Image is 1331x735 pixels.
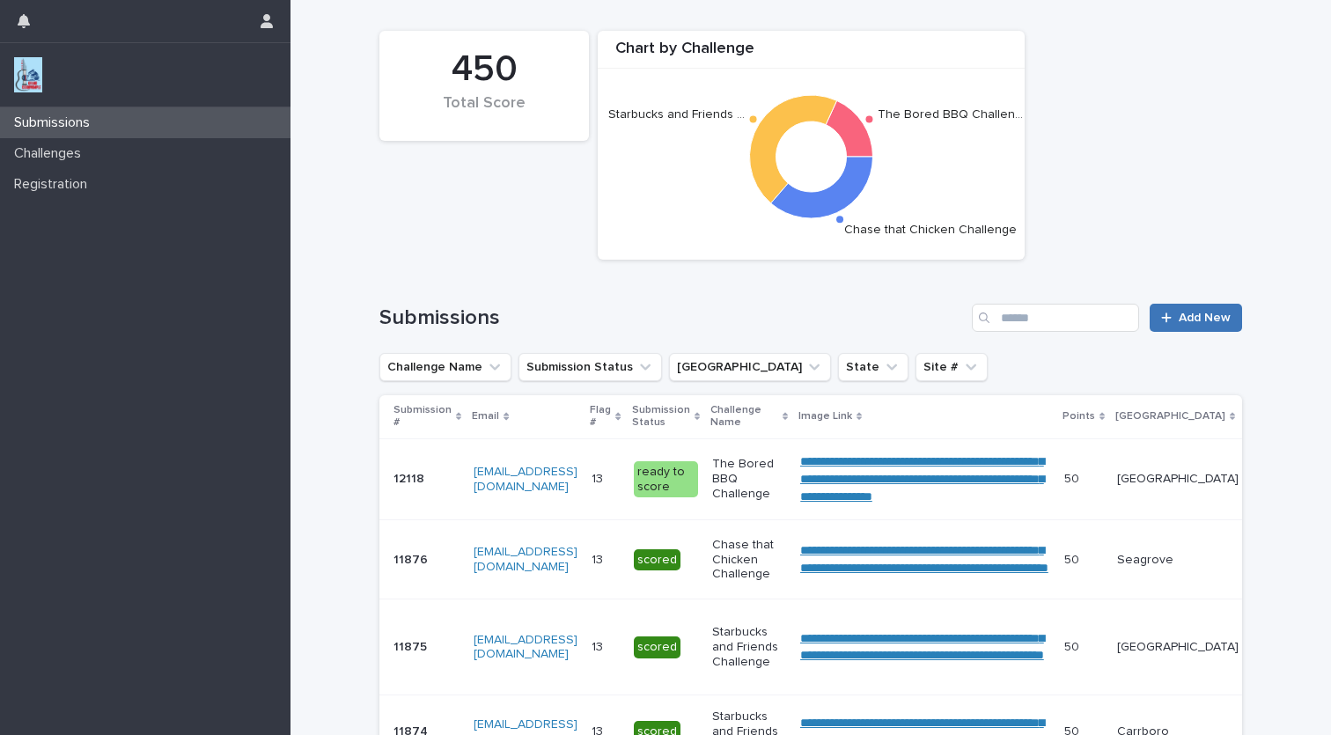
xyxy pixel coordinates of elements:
[798,407,852,426] p: Image Link
[634,636,680,658] div: scored
[669,353,831,381] button: Closest City
[916,353,988,381] button: Site #
[472,407,499,426] p: Email
[592,549,607,568] p: 13
[972,304,1139,332] input: Search
[1117,553,1239,568] p: Seagrove
[474,466,577,493] a: [EMAIL_ADDRESS][DOMAIN_NAME]
[608,108,745,121] text: Starbucks and Friends …
[1179,312,1231,324] span: Add New
[1063,407,1095,426] p: Points
[409,48,559,92] div: 450
[634,461,698,498] div: ready to score
[844,223,1017,235] text: Chase that Chicken Challenge
[634,549,680,571] div: scored
[393,549,431,568] p: 11876
[379,353,511,381] button: Challenge Name
[1064,636,1083,655] p: 50
[14,57,42,92] img: jxsLJbdS1eYBI7rVAS4p
[712,538,786,582] p: Chase that Chicken Challenge
[474,546,577,573] a: [EMAIL_ADDRESS][DOMAIN_NAME]
[710,401,778,433] p: Challenge Name
[598,40,1025,69] div: Chart by Challenge
[1117,640,1239,655] p: [GEOGRAPHIC_DATA]
[7,145,95,162] p: Challenges
[1115,407,1225,426] p: [GEOGRAPHIC_DATA]
[409,94,559,131] div: Total Score
[592,468,607,487] p: 13
[379,305,965,331] h1: Submissions
[712,457,786,501] p: The Bored BBQ Challenge
[632,401,690,433] p: Submission Status
[393,401,452,433] p: Submission #
[518,353,662,381] button: Submission Status
[878,108,1023,121] text: The Bored BBQ Challen…
[1064,549,1083,568] p: 50
[474,634,577,661] a: [EMAIL_ADDRESS][DOMAIN_NAME]
[1117,472,1239,487] p: [GEOGRAPHIC_DATA]
[393,636,430,655] p: 11875
[393,468,428,487] p: 12118
[7,114,104,131] p: Submissions
[838,353,908,381] button: State
[7,176,101,193] p: Registration
[1150,304,1242,332] a: Add New
[590,401,611,433] p: Flag #
[592,636,607,655] p: 13
[1064,468,1083,487] p: 50
[712,625,786,669] p: Starbucks and Friends Challenge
